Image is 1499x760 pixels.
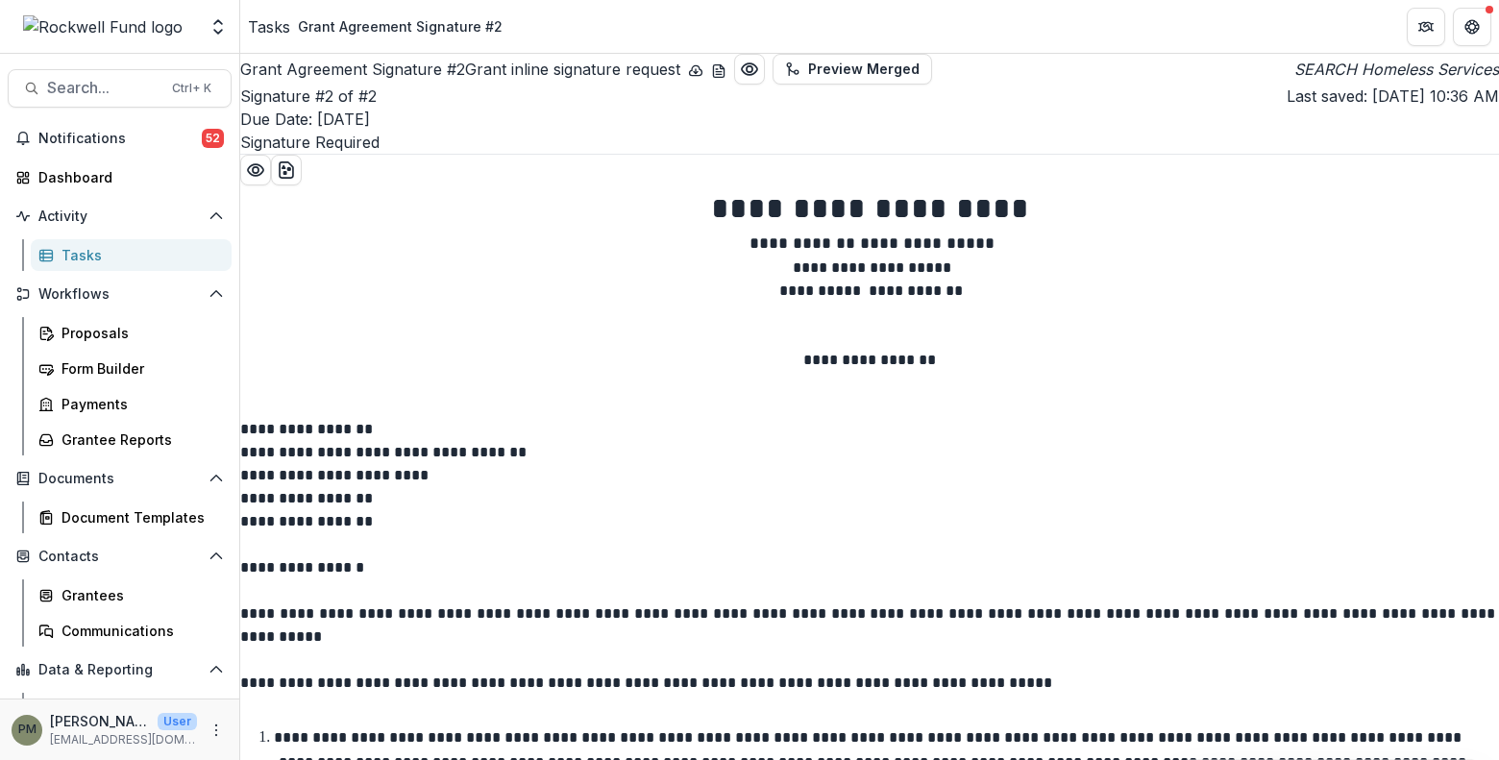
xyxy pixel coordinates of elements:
button: Preview preview-doc.pdf [240,155,271,185]
a: Dashboard [8,161,232,193]
div: Document Templates [61,507,216,527]
button: Open entity switcher [205,8,232,46]
span: Data & Reporting [38,662,201,678]
span: Grant inline signature request [465,60,680,79]
div: Proposals [61,323,216,343]
button: Open Activity [8,201,232,232]
p: Signature #2 of #2 [240,85,377,108]
button: Search... [8,69,232,108]
div: Form Builder [61,358,216,379]
button: download-button [688,58,703,81]
span: Documents [38,471,201,487]
button: Partners [1407,8,1445,46]
div: Grantee Reports [61,429,216,450]
div: Grant Agreement Signature #2 [298,16,503,37]
a: Document Templates [31,502,232,533]
a: Grantee Reports [31,424,232,455]
button: Notifications52 [8,123,232,154]
a: Payments [31,388,232,420]
button: Open Workflows [8,279,232,309]
p: Signature Required [240,131,1499,154]
div: Ctrl + K [168,78,215,99]
div: Payments [61,394,216,414]
span: Activity [38,208,201,225]
span: Contacts [38,549,201,565]
div: Grantees [61,585,216,605]
a: Form Builder [31,353,232,384]
a: Communications [31,615,232,647]
nav: breadcrumb [248,12,510,40]
p: [PERSON_NAME][GEOGRAPHIC_DATA] [50,711,150,731]
span: 52 [202,129,224,148]
img: Rockwell Fund logo [23,15,183,38]
div: Patrick Moreno-Covington [18,723,37,736]
h2: Grant Agreement Signature #2 [240,58,680,81]
p: [EMAIL_ADDRESS][DOMAIN_NAME] [50,731,197,748]
i: SEARCH Homeless Services [1294,58,1499,81]
button: Open Contacts [8,541,232,572]
span: Workflows [38,286,201,303]
button: Open Documents [8,463,232,494]
button: More [205,719,228,742]
p: Due Date: [DATE] [240,108,1499,131]
button: download-word [271,155,302,185]
button: download-word-button [711,58,726,81]
button: Get Help [1453,8,1491,46]
a: Grantees [31,579,232,611]
a: Tasks [31,239,232,271]
span: Notifications [38,131,202,147]
button: Preview Merged [773,54,932,85]
div: Tasks [61,245,216,265]
a: Tasks [248,15,290,38]
button: Preview c1a5bbcb-25e3-497f-8d01-ddcd6a12f6c2.pdf [734,54,765,85]
span: Search... [47,79,160,97]
a: Dashboard [31,693,232,724]
div: Communications [61,621,216,641]
p: Last saved: [DATE] 10:36 AM [1287,85,1499,108]
button: Open Data & Reporting [8,654,232,685]
div: Dashboard [38,167,216,187]
p: User [158,713,197,730]
a: Proposals [31,317,232,349]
